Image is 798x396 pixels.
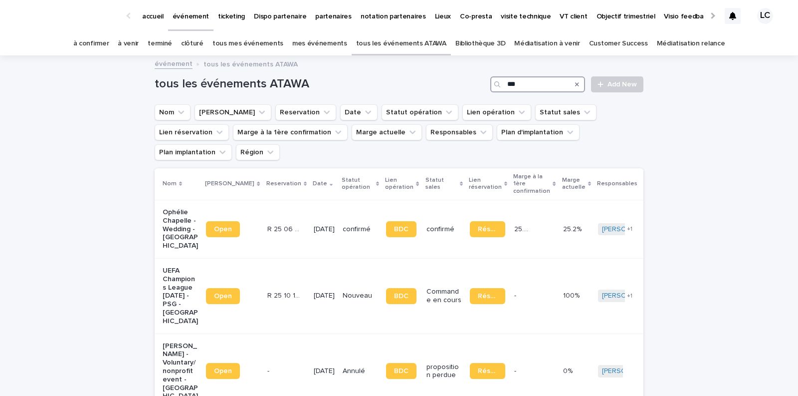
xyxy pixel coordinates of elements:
[514,223,534,234] p: 25.2 %
[20,6,117,26] img: Ls34BcGeRexTGTNfXpUC
[73,32,109,55] a: à confirmer
[425,175,457,193] p: Statut sales
[214,226,232,233] span: Open
[462,104,531,120] button: Lien opération
[267,223,305,234] p: R 25 06 3485
[478,368,497,375] span: Réservation
[470,363,505,379] a: Réservation
[602,225,656,234] a: [PERSON_NAME]
[563,365,575,376] p: 0%
[314,225,335,234] p: [DATE]
[356,32,446,55] a: tous les événements ATAWA
[478,226,497,233] span: Réservation
[212,32,283,55] a: tous mes événements
[426,124,493,140] button: Responsables
[313,178,327,189] p: Date
[394,226,408,233] span: BDC
[267,290,305,300] p: R 25 10 1239
[602,292,656,300] a: [PERSON_NAME]
[314,367,335,376] p: [DATE]
[236,144,280,160] button: Région
[155,144,232,160] button: Plan implantation
[155,258,797,334] tr: UEFA Champions League [DATE] - PSG - [GEOGRAPHIC_DATA]OpenR 25 10 1239R 25 10 1239 [DATE]NouveauB...
[591,76,643,92] a: Add New
[470,288,505,304] a: Réservation
[155,57,193,69] a: événement
[343,367,378,376] p: Annulé
[627,226,632,232] span: + 1
[385,175,413,193] p: Lien opération
[563,290,582,300] p: 100%
[206,221,240,237] a: Open
[314,292,335,300] p: [DATE]
[352,124,422,140] button: Marge actuelle
[206,288,240,304] a: Open
[292,32,347,55] a: mes événements
[607,81,637,88] span: Add New
[155,124,229,140] button: Lien réservation
[382,104,458,120] button: Statut opération
[643,175,685,193] p: Plan d'implantation
[514,32,580,55] a: Médiatisation à venir
[386,221,416,237] a: BDC
[469,175,502,193] p: Lien réservation
[233,124,348,140] button: Marge à la 1ère confirmation
[118,32,139,55] a: à venir
[163,267,198,326] p: UEFA Champions League [DATE] - PSG - [GEOGRAPHIC_DATA]
[394,368,408,375] span: BDC
[275,104,336,120] button: Reservation
[155,104,191,120] button: Nom
[514,290,518,300] p: -
[470,221,505,237] a: Réservation
[597,178,637,189] p: Responsables
[148,32,172,55] a: terminé
[490,76,585,92] input: Search
[455,32,505,55] a: Bibliothèque 3D
[497,124,580,140] button: Plan d'implantation
[757,8,773,24] div: LC
[206,363,240,379] a: Open
[155,77,486,91] h1: tous les événements ATAWA
[214,293,232,300] span: Open
[163,208,198,250] p: Ophélie Chapelle - Wedding - [GEOGRAPHIC_DATA]
[602,367,656,376] a: [PERSON_NAME]
[394,293,408,300] span: BDC
[535,104,597,120] button: Statut sales
[340,104,378,120] button: Date
[627,293,632,299] span: + 1
[214,368,232,375] span: Open
[205,178,254,189] p: [PERSON_NAME]
[514,365,518,376] p: -
[343,292,378,300] p: Nouveau
[513,171,550,197] p: Marge à la 1ère confirmation
[426,363,462,380] p: proposition perdue
[478,293,497,300] span: Réservation
[386,288,416,304] a: BDC
[163,178,177,189] p: Nom
[343,225,378,234] p: confirmé
[342,175,374,193] p: Statut opération
[386,363,416,379] a: BDC
[155,200,797,258] tr: Ophélie Chapelle - Wedding - [GEOGRAPHIC_DATA]OpenR 25 06 3485R 25 06 3485 [DATE]confirméBDCconfi...
[426,288,462,305] p: Commande en cours
[563,223,584,234] p: 25.2%
[181,32,203,55] a: clôturé
[426,225,462,234] p: confirmé
[195,104,271,120] button: Lien Stacker
[203,58,298,69] p: tous les événements ATAWA
[589,32,648,55] a: Customer Success
[267,365,271,376] p: -
[562,175,586,193] p: Marge actuelle
[657,32,725,55] a: Médiatisation relance
[266,178,301,189] p: Reservation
